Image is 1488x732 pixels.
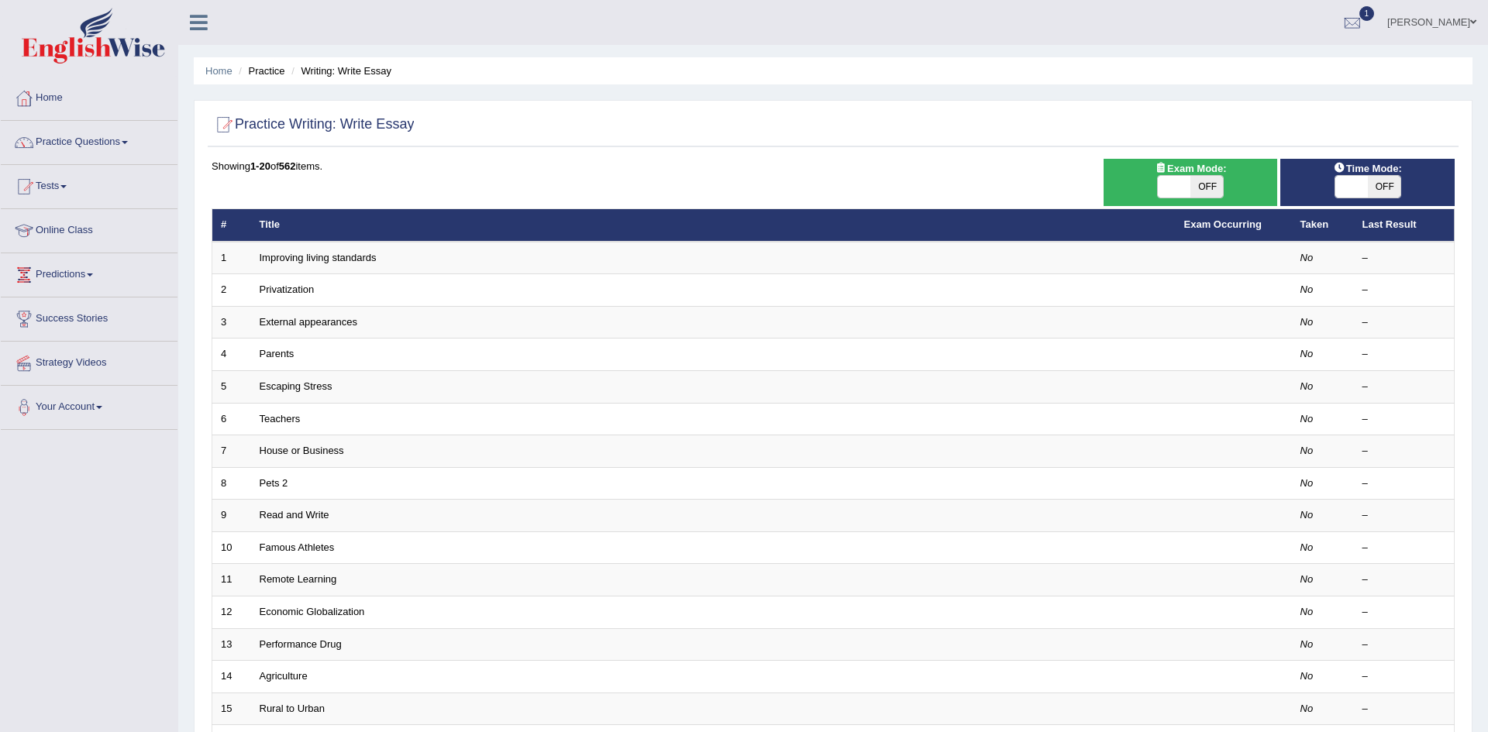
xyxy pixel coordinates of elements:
em: No [1300,380,1314,392]
div: – [1362,347,1446,362]
em: No [1300,670,1314,682]
td: 4 [212,339,251,371]
td: 14 [212,661,251,693]
span: OFF [1368,176,1400,198]
span: Time Mode: [1328,160,1408,177]
div: – [1362,380,1446,394]
a: Pets 2 [260,477,288,489]
em: No [1300,445,1314,456]
h2: Practice Writing: Write Essay [212,113,414,136]
div: – [1362,605,1446,620]
a: Parents [260,348,294,359]
td: 7 [212,435,251,468]
a: Predictions [1,253,177,292]
td: 1 [212,242,251,274]
div: – [1362,444,1446,459]
em: No [1300,703,1314,714]
a: Privatization [260,284,315,295]
div: Show exams occurring in exams [1104,159,1278,206]
b: 1-20 [250,160,270,172]
div: – [1362,669,1446,684]
a: Strategy Videos [1,342,177,380]
td: 15 [212,692,251,725]
em: No [1300,316,1314,328]
a: House or Business [260,445,344,456]
a: Home [1,77,177,115]
a: Your Account [1,386,177,424]
a: Famous Athletes [260,541,335,553]
a: Success Stories [1,297,177,336]
td: 8 [212,467,251,500]
a: Exam Occurring [1184,218,1262,230]
div: – [1362,315,1446,330]
th: Title [251,209,1176,242]
em: No [1300,509,1314,521]
div: – [1362,702,1446,717]
em: No [1300,573,1314,585]
em: No [1300,477,1314,489]
div: – [1362,412,1446,427]
div: – [1362,541,1446,555]
em: No [1300,348,1314,359]
li: Practice [235,64,284,78]
th: Last Result [1354,209,1455,242]
a: Practice Questions [1,121,177,160]
th: Taken [1292,209,1354,242]
td: 6 [212,403,251,435]
a: Rural to Urban [260,703,325,714]
td: 11 [212,564,251,596]
div: – [1362,637,1446,652]
td: 12 [212,596,251,628]
a: Agriculture [260,670,308,682]
b: 562 [279,160,296,172]
div: – [1362,251,1446,266]
a: Economic Globalization [260,606,365,617]
a: Tests [1,165,177,204]
div: – [1362,508,1446,523]
span: Exam Mode: [1149,160,1232,177]
div: – [1362,476,1446,491]
em: No [1300,606,1314,617]
a: Escaping Stress [260,380,332,392]
th: # [212,209,251,242]
em: No [1300,541,1314,553]
a: Improving living standards [260,252,377,263]
span: 1 [1359,6,1375,21]
a: Performance Drug [260,638,342,650]
li: Writing: Write Essay [288,64,391,78]
div: Showing of items. [212,159,1455,174]
em: No [1300,252,1314,263]
td: 9 [212,500,251,532]
em: No [1300,638,1314,650]
a: Read and Write [260,509,329,521]
div: – [1362,572,1446,587]
a: Remote Learning [260,573,337,585]
a: External appearances [260,316,357,328]
em: No [1300,284,1314,295]
td: 2 [212,274,251,307]
a: Teachers [260,413,301,424]
a: Online Class [1,209,177,248]
td: 5 [212,371,251,404]
em: No [1300,413,1314,424]
span: OFF [1190,176,1223,198]
div: – [1362,283,1446,297]
a: Home [205,65,232,77]
td: 3 [212,306,251,339]
td: 13 [212,628,251,661]
td: 10 [212,531,251,564]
